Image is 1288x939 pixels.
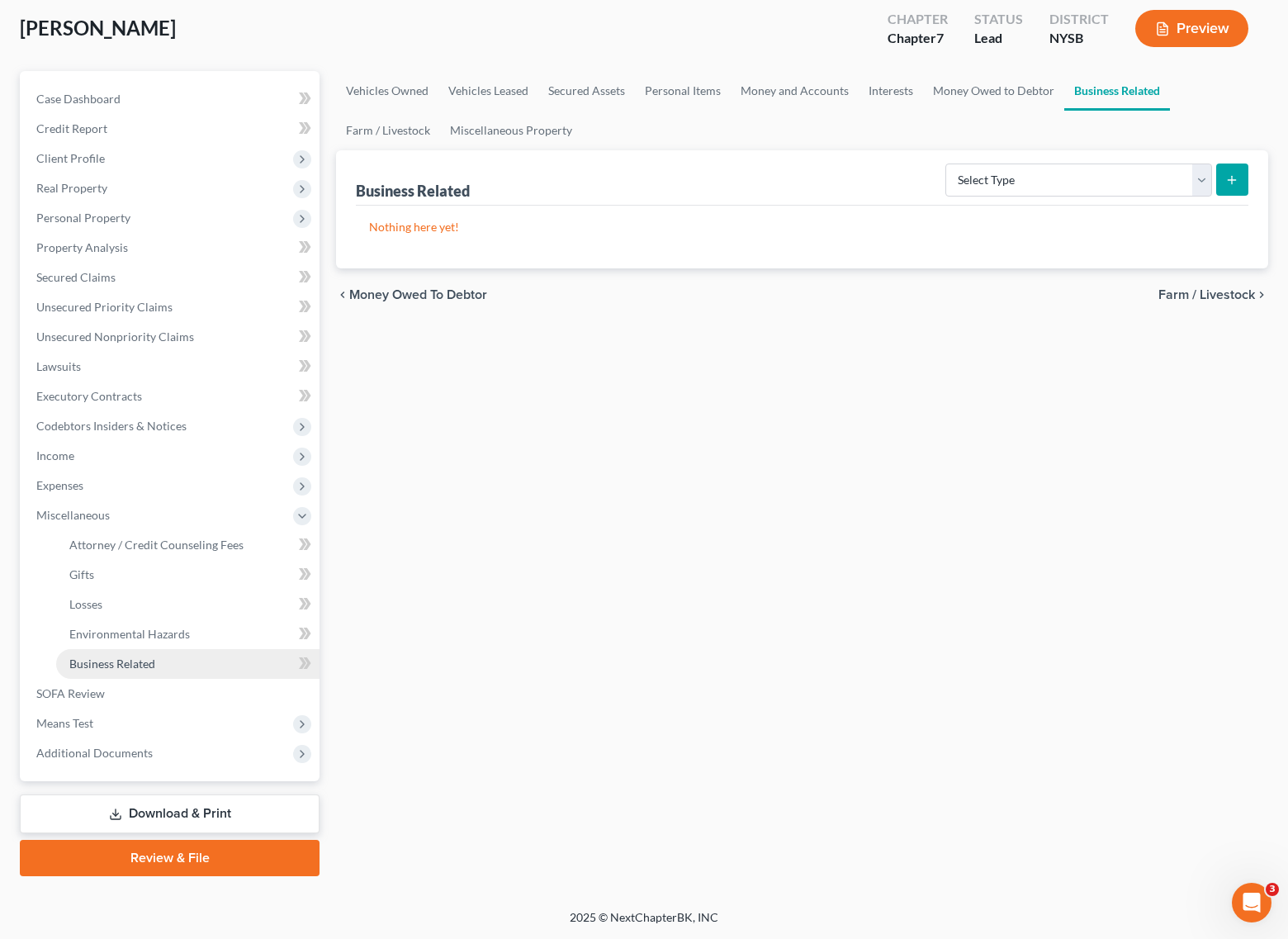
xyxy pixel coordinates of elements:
a: Environmental Hazards [56,619,320,649]
span: Executory Contracts [36,389,142,403]
span: Codebtors Insiders & Notices [36,419,187,433]
a: Business Related [56,649,320,679]
span: Expenses [36,478,83,492]
a: Miscellaneous Property [440,111,582,150]
a: Farm / Livestock [336,111,440,150]
a: Gifts [56,560,320,590]
span: Money Owed to Debtor [349,288,487,301]
div: Lead [974,29,1023,48]
a: Interests [859,71,923,111]
span: 3 [1266,883,1279,896]
i: chevron_left [336,288,349,301]
a: Credit Report [23,114,320,144]
a: Secured Assets [538,71,635,111]
span: Case Dashboard [36,92,121,106]
span: Unsecured Priority Claims [36,300,173,314]
a: Attorney / Credit Counseling Fees [56,530,320,560]
span: Client Profile [36,151,105,165]
a: SOFA Review [23,679,320,709]
span: Attorney / Credit Counseling Fees [69,538,244,552]
a: Unsecured Priority Claims [23,292,320,322]
span: Property Analysis [36,240,128,254]
div: Status [974,10,1023,29]
div: Chapter [888,10,948,29]
a: Losses [56,590,320,619]
a: Review & File [20,840,320,876]
div: Business Related [356,181,470,201]
button: chevron_left Money Owed to Debtor [336,288,487,301]
a: Money and Accounts [731,71,859,111]
a: Business Related [1064,71,1170,111]
a: Secured Claims [23,263,320,292]
span: Miscellaneous [36,508,110,522]
span: Means Test [36,716,93,730]
span: 7 [936,30,944,45]
span: Income [36,448,74,462]
div: NYSB [1049,29,1109,48]
a: Personal Items [635,71,731,111]
span: Farm / Livestock [1158,288,1255,301]
iframe: Intercom live chat [1232,883,1271,922]
span: Secured Claims [36,270,116,284]
span: Credit Report [36,121,107,135]
span: [PERSON_NAME] [20,16,176,40]
a: Vehicles Owned [336,71,438,111]
button: Farm / Livestock chevron_right [1158,288,1268,301]
a: Property Analysis [23,233,320,263]
span: Real Property [36,181,107,195]
span: Lawsuits [36,359,81,373]
p: Nothing here yet! [369,219,1235,235]
div: District [1049,10,1109,29]
span: Additional Documents [36,746,153,760]
span: Environmental Hazards [69,627,190,641]
a: Case Dashboard [23,84,320,114]
span: Losses [69,597,102,611]
a: Vehicles Leased [438,71,538,111]
div: Chapter [888,29,948,48]
span: Unsecured Nonpriority Claims [36,330,194,344]
a: Unsecured Nonpriority Claims [23,322,320,352]
a: Executory Contracts [23,382,320,411]
a: Money Owed to Debtor [923,71,1064,111]
i: chevron_right [1255,288,1268,301]
button: Preview [1135,10,1248,47]
span: Gifts [69,567,94,581]
span: Personal Property [36,211,130,225]
span: SOFA Review [36,686,105,700]
a: Download & Print [20,794,320,833]
div: 2025 © NextChapterBK, INC [173,909,1115,939]
span: Business Related [69,657,155,671]
a: Lawsuits [23,352,320,382]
